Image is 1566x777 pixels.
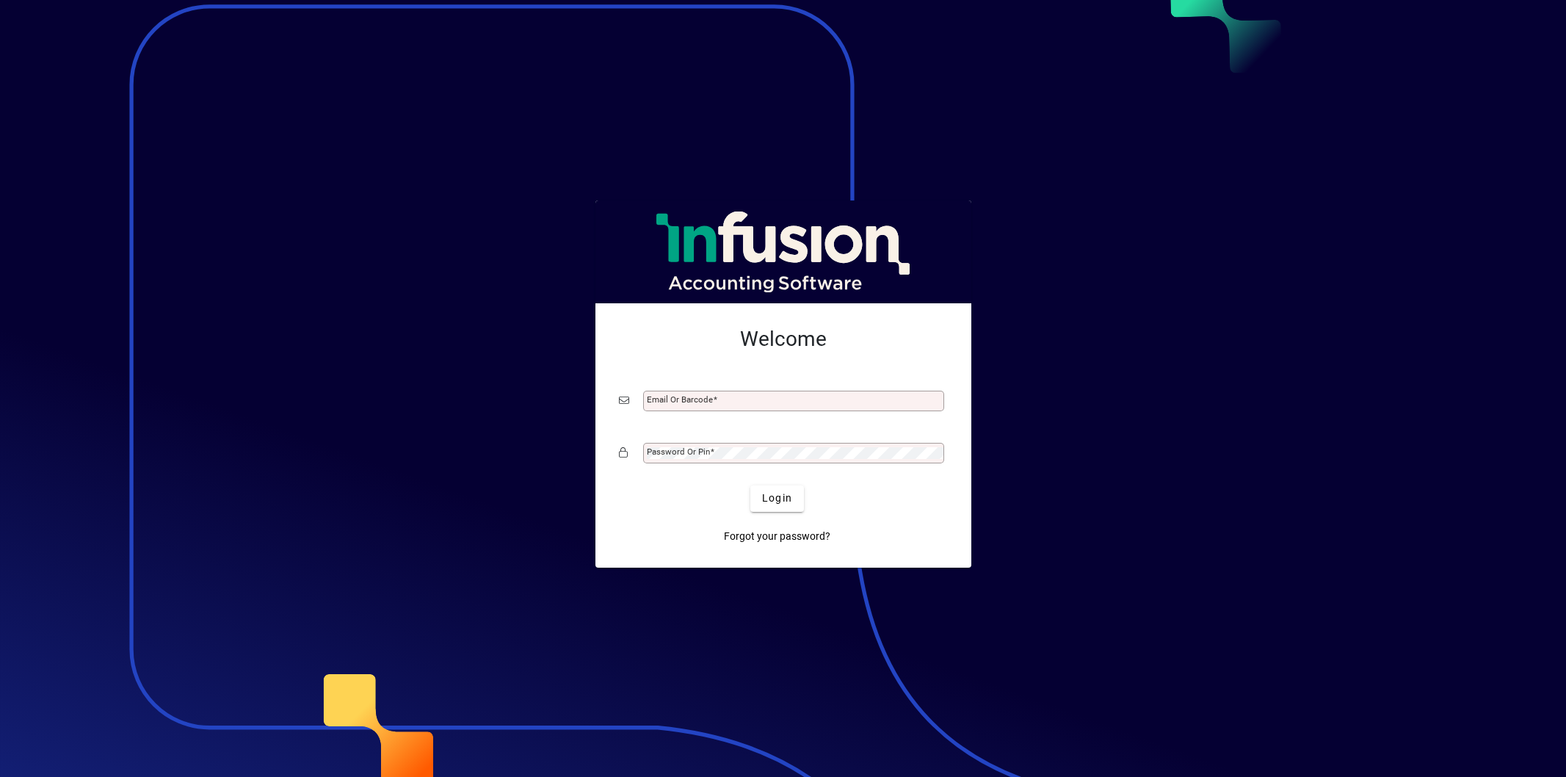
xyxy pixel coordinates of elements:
[724,529,830,544] span: Forgot your password?
[750,485,804,512] button: Login
[647,447,710,457] mat-label: Password or Pin
[647,394,713,405] mat-label: Email or Barcode
[619,327,948,352] h2: Welcome
[718,524,836,550] a: Forgot your password?
[762,491,792,506] span: Login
